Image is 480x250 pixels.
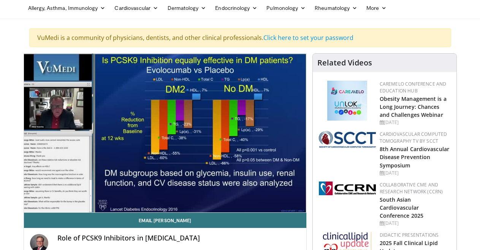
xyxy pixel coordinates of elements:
a: Cardiovascular [110,0,163,16]
a: Endocrinology [211,0,262,16]
a: Obesity Management is a Long Journey: Chances and Challenges Webinar [380,95,447,118]
h4: Role of PCSK9 Inhibitors in [MEDICAL_DATA] [57,234,300,242]
div: VuMedi is a community of physicians, dentists, and other clinical professionals. [29,28,451,47]
a: Email [PERSON_NAME] [24,213,306,228]
a: Rheumatology [310,0,362,16]
a: Dermatology [163,0,211,16]
div: Didactic Presentations [380,232,450,239]
div: [DATE] [380,170,450,177]
div: [DATE] [380,220,450,227]
a: Allergy, Asthma, Immunology [24,0,110,16]
a: Collaborative CME and Research Network (CCRN) [380,182,443,195]
div: [DATE] [380,119,450,126]
video-js: Video Player [24,54,306,213]
a: Cardiovascular Computed Tomography TV by SCCT [380,131,447,144]
img: 45df64a9-a6de-482c-8a90-ada250f7980c.png.150x105_q85_autocrop_double_scale_upscale_version-0.2.jpg [327,81,367,121]
a: South Asian Cardiovascular Conference 2025 [380,196,424,219]
a: More [362,0,391,16]
a: Click here to set your password [263,33,353,42]
img: 51a70120-4f25-49cc-93a4-67582377e75f.png.150x105_q85_autocrop_double_scale_upscale_version-0.2.png [319,131,376,148]
a: CaReMeLO Conference and Education Hub [380,81,447,94]
a: Pulmonology [262,0,310,16]
img: a04ee3ba-8487-4636-b0fb-5e8d268f3737.png.150x105_q85_autocrop_double_scale_upscale_version-0.2.png [319,182,376,195]
h4: Related Videos [317,58,372,67]
a: 8th Annual Cardiovascular Disease Prevention Symposium [380,145,450,169]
